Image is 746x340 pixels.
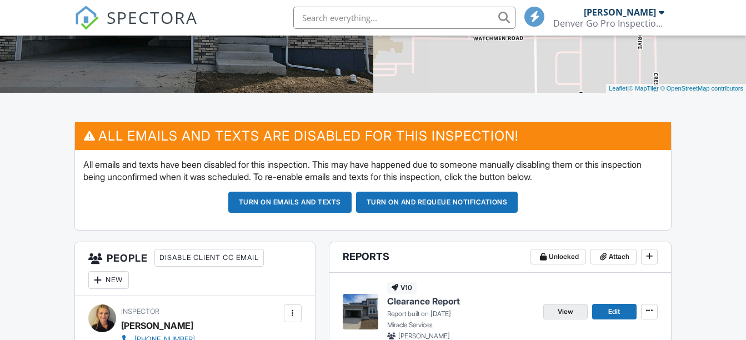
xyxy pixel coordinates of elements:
[75,122,670,149] h3: All emails and texts are disabled for this inspection!
[83,158,662,183] p: All emails and texts have been disabled for this inspection. This may have happened due to someon...
[121,317,193,334] div: [PERSON_NAME]
[293,7,515,29] input: Search everything...
[553,18,664,29] div: Denver Go Pro Inspections
[74,15,198,38] a: SPECTORA
[74,6,99,30] img: The Best Home Inspection Software - Spectora
[121,307,159,316] span: Inspector
[88,271,129,289] div: New
[228,192,352,213] button: Turn on emails and texts
[584,7,656,18] div: [PERSON_NAME]
[75,242,315,296] h3: People
[356,192,518,213] button: Turn on and Requeue Notifications
[107,6,198,29] span: SPECTORA
[606,84,746,93] div: |
[609,85,627,92] a: Leaflet
[660,85,743,92] a: © OpenStreetMap contributors
[154,249,264,267] div: Disable Client CC Email
[629,85,659,92] a: © MapTiler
